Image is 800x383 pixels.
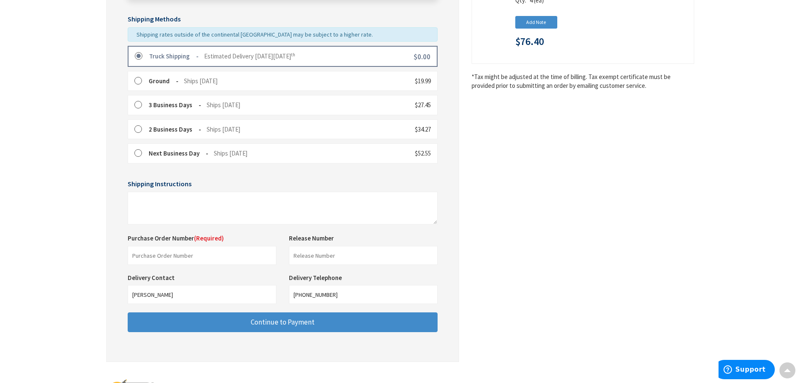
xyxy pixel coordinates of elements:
[194,234,224,242] span: (Required)
[719,360,775,381] iframe: Opens a widget where you can find more information
[214,149,247,157] span: Ships [DATE]
[472,72,694,90] : *Tax might be adjusted at the time of billing. Tax exempt certificate must be provided prior to s...
[128,312,438,332] button: Continue to Payment
[207,125,240,133] span: Ships [DATE]
[149,77,178,85] strong: Ground
[251,317,315,327] span: Continue to Payment
[149,52,199,60] strong: Truck Shipping
[515,36,544,47] span: $76.40
[128,246,276,265] input: Purchase Order Number
[415,149,431,157] span: $52.55
[136,31,373,38] span: Shipping rates outside of the continental [GEOGRAPHIC_DATA] may be subject to a higher rate.
[415,101,431,109] span: $27.45
[289,274,344,282] label: Delivery Telephone
[291,52,295,58] sup: th
[204,52,295,60] span: Estimated Delivery [DATE][DATE]
[184,77,218,85] span: Ships [DATE]
[414,52,430,61] span: $0.00
[128,234,224,243] label: Purchase Order Number
[128,180,191,188] span: Shipping Instructions
[415,125,431,133] span: $34.27
[415,77,431,85] span: $19.99
[289,246,438,265] input: Release Number
[149,101,201,109] strong: 3 Business Days
[289,234,334,243] label: Release Number
[207,101,240,109] span: Ships [DATE]
[149,149,208,157] strong: Next Business Day
[128,16,438,23] h5: Shipping Methods
[149,125,201,133] strong: 2 Business Days
[128,274,177,282] label: Delivery Contact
